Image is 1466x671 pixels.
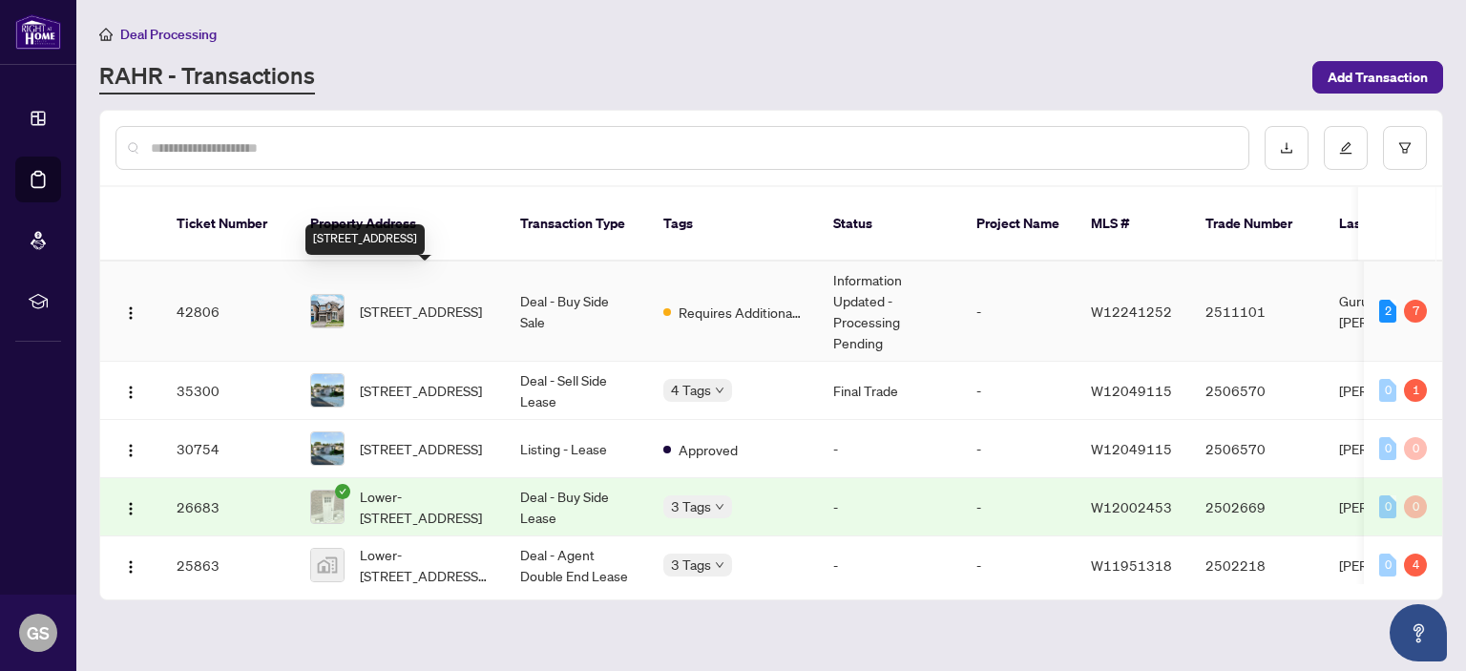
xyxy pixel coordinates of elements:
[161,262,295,362] td: 42806
[1383,126,1427,170] button: filter
[335,484,350,499] span: check-circle
[99,60,315,94] a: RAHR - Transactions
[679,439,738,460] span: Approved
[1379,437,1396,460] div: 0
[1190,420,1324,478] td: 2506570
[123,559,138,575] img: Logo
[671,379,711,401] span: 4 Tags
[360,380,482,401] span: [STREET_ADDRESS]
[1328,62,1428,93] span: Add Transaction
[1404,437,1427,460] div: 0
[1404,495,1427,518] div: 0
[123,501,138,516] img: Logo
[311,295,344,327] img: thumbnail-img
[1190,478,1324,536] td: 2502669
[1091,556,1172,574] span: W11951318
[505,420,648,478] td: Listing - Lease
[1379,379,1396,402] div: 0
[360,438,482,459] span: [STREET_ADDRESS]
[123,305,138,321] img: Logo
[295,187,505,262] th: Property Address
[115,296,146,326] button: Logo
[671,495,711,517] span: 3 Tags
[961,536,1076,595] td: -
[818,420,961,478] td: -
[123,443,138,458] img: Logo
[1091,440,1172,457] span: W12049115
[818,536,961,595] td: -
[305,224,425,255] div: [STREET_ADDRESS]
[961,262,1076,362] td: -
[818,478,961,536] td: -
[1280,141,1293,155] span: download
[1091,498,1172,515] span: W12002453
[1091,382,1172,399] span: W12049115
[715,502,724,512] span: down
[505,262,648,362] td: Deal - Buy Side Sale
[360,301,482,322] span: [STREET_ADDRESS]
[505,536,648,595] td: Deal - Agent Double End Lease
[99,28,113,41] span: home
[1312,61,1443,94] button: Add Transaction
[1379,554,1396,577] div: 0
[1379,300,1396,323] div: 2
[715,560,724,570] span: down
[360,544,490,586] span: Lower-[STREET_ADDRESS][PERSON_NAME]
[311,549,344,581] img: thumbnail-img
[1190,262,1324,362] td: 2511101
[1390,604,1447,661] button: Open asap
[27,619,50,646] span: GS
[1324,126,1368,170] button: edit
[1339,141,1352,155] span: edit
[671,554,711,576] span: 3 Tags
[115,433,146,464] button: Logo
[1091,303,1172,320] span: W12241252
[818,362,961,420] td: Final Trade
[1404,379,1427,402] div: 1
[161,478,295,536] td: 26683
[120,26,217,43] span: Deal Processing
[505,478,648,536] td: Deal - Buy Side Lease
[961,362,1076,420] td: -
[1398,141,1412,155] span: filter
[961,478,1076,536] td: -
[15,14,61,50] img: logo
[648,187,818,262] th: Tags
[679,302,803,323] span: Requires Additional Docs
[311,374,344,407] img: thumbnail-img
[1076,187,1190,262] th: MLS #
[115,550,146,580] button: Logo
[1404,554,1427,577] div: 4
[1190,187,1324,262] th: Trade Number
[505,362,648,420] td: Deal - Sell Side Lease
[1190,362,1324,420] td: 2506570
[961,187,1076,262] th: Project Name
[818,187,961,262] th: Status
[715,386,724,395] span: down
[115,492,146,522] button: Logo
[161,420,295,478] td: 30754
[161,187,295,262] th: Ticket Number
[161,362,295,420] td: 35300
[123,385,138,400] img: Logo
[961,420,1076,478] td: -
[360,486,490,528] span: Lower-[STREET_ADDRESS]
[161,536,295,595] td: 25863
[115,375,146,406] button: Logo
[1265,126,1309,170] button: download
[1379,495,1396,518] div: 0
[311,432,344,465] img: thumbnail-img
[1190,536,1324,595] td: 2502218
[311,491,344,523] img: thumbnail-img
[1404,300,1427,323] div: 7
[505,187,648,262] th: Transaction Type
[818,262,961,362] td: Information Updated - Processing Pending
